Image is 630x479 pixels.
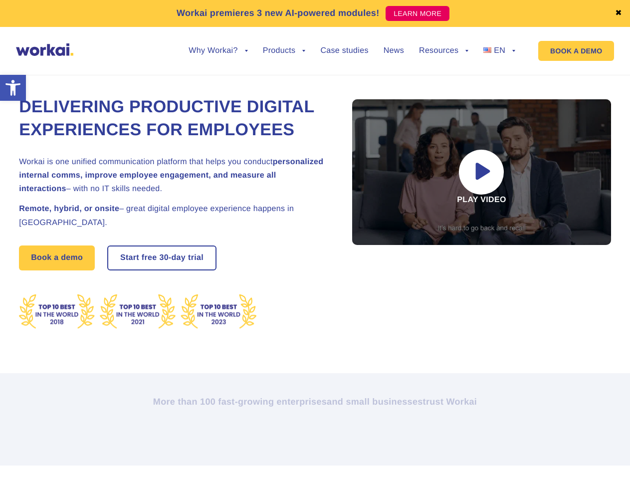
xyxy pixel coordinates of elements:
[352,99,611,245] div: Play video
[386,6,449,21] a: LEARN MORE
[19,245,95,270] a: Book a demo
[320,47,368,55] a: Case studies
[159,254,186,262] i: 30-day
[177,6,380,20] p: Workai premieres 3 new AI-powered modules!
[189,47,247,55] a: Why Workai?
[19,205,119,213] strong: Remote, hybrid, or onsite
[38,396,592,408] h2: More than 100 fast-growing enterprises trust Workai
[19,202,328,229] h2: – great digital employee experience happens in [GEOGRAPHIC_DATA].
[108,246,215,269] a: Start free30-daytrial
[538,41,614,61] a: BOOK A DEMO
[263,47,306,55] a: Products
[19,158,323,193] strong: personalized internal comms, improve employee engagement, and measure all interactions
[19,155,328,196] h2: Workai is one unified communication platform that helps you conduct – with no IT skills needed.
[327,397,422,407] i: and small businesses
[19,96,328,142] h1: Delivering Productive Digital Experiences for Employees
[419,47,468,55] a: Resources
[494,46,505,55] span: EN
[615,9,622,17] a: ✖
[384,47,404,55] a: News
